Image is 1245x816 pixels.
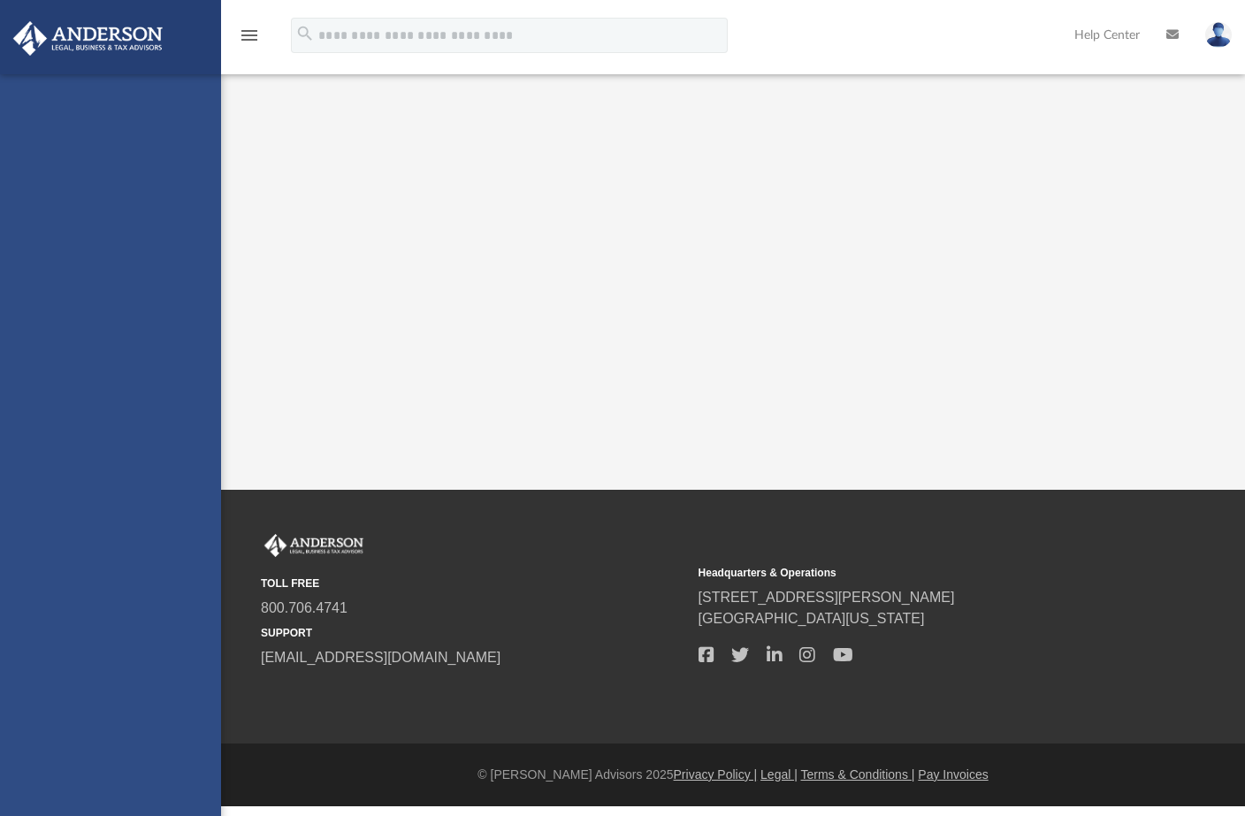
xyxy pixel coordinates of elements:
[239,34,260,46] a: menu
[261,650,500,665] a: [EMAIL_ADDRESS][DOMAIN_NAME]
[699,590,955,605] a: [STREET_ADDRESS][PERSON_NAME]
[261,625,686,641] small: SUPPORT
[801,767,915,782] a: Terms & Conditions |
[239,25,260,46] i: menu
[221,766,1245,784] div: © [PERSON_NAME] Advisors 2025
[261,600,348,615] a: 800.706.4741
[261,576,686,591] small: TOLL FREE
[261,534,367,557] img: Anderson Advisors Platinum Portal
[8,21,168,56] img: Anderson Advisors Platinum Portal
[295,24,315,43] i: search
[760,767,798,782] a: Legal |
[699,565,1124,581] small: Headquarters & Operations
[1205,22,1232,48] img: User Pic
[918,767,988,782] a: Pay Invoices
[674,767,758,782] a: Privacy Policy |
[699,611,925,626] a: [GEOGRAPHIC_DATA][US_STATE]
